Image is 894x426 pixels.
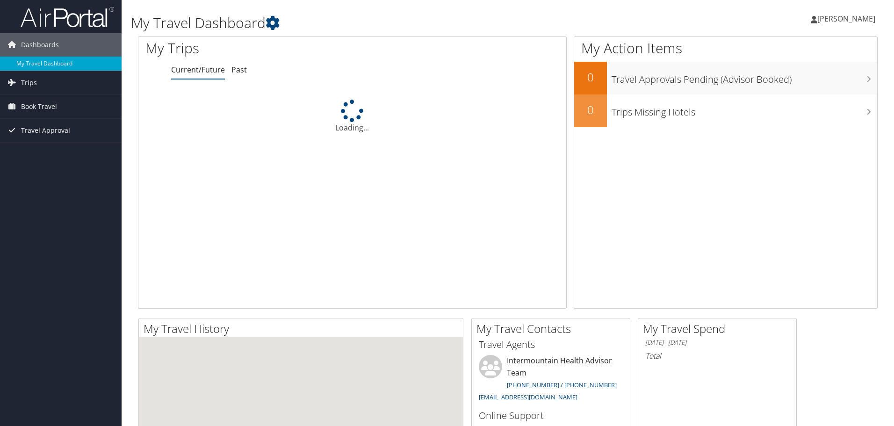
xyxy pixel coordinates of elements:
[131,13,634,33] h1: My Travel Dashboard
[574,102,607,118] h2: 0
[21,119,70,142] span: Travel Approval
[138,100,566,133] div: Loading...
[817,14,875,24] span: [PERSON_NAME]
[574,38,877,58] h1: My Action Items
[21,71,37,94] span: Trips
[643,321,796,337] h2: My Travel Spend
[145,38,381,58] h1: My Trips
[231,65,247,75] a: Past
[171,65,225,75] a: Current/Future
[476,321,630,337] h2: My Travel Contacts
[21,95,57,118] span: Book Travel
[479,409,623,422] h3: Online Support
[21,33,59,57] span: Dashboards
[612,101,877,119] h3: Trips Missing Hotels
[574,94,877,127] a: 0Trips Missing Hotels
[507,381,617,389] a: [PHONE_NUMBER] / [PHONE_NUMBER]
[144,321,463,337] h2: My Travel History
[21,6,114,28] img: airportal-logo.png
[479,338,623,351] h3: Travel Agents
[574,69,607,85] h2: 0
[645,338,789,347] h6: [DATE] - [DATE]
[574,62,877,94] a: 0Travel Approvals Pending (Advisor Booked)
[474,355,627,405] li: Intermountain Health Advisor Team
[612,68,877,86] h3: Travel Approvals Pending (Advisor Booked)
[645,351,789,361] h6: Total
[479,393,577,401] a: [EMAIL_ADDRESS][DOMAIN_NAME]
[811,5,885,33] a: [PERSON_NAME]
